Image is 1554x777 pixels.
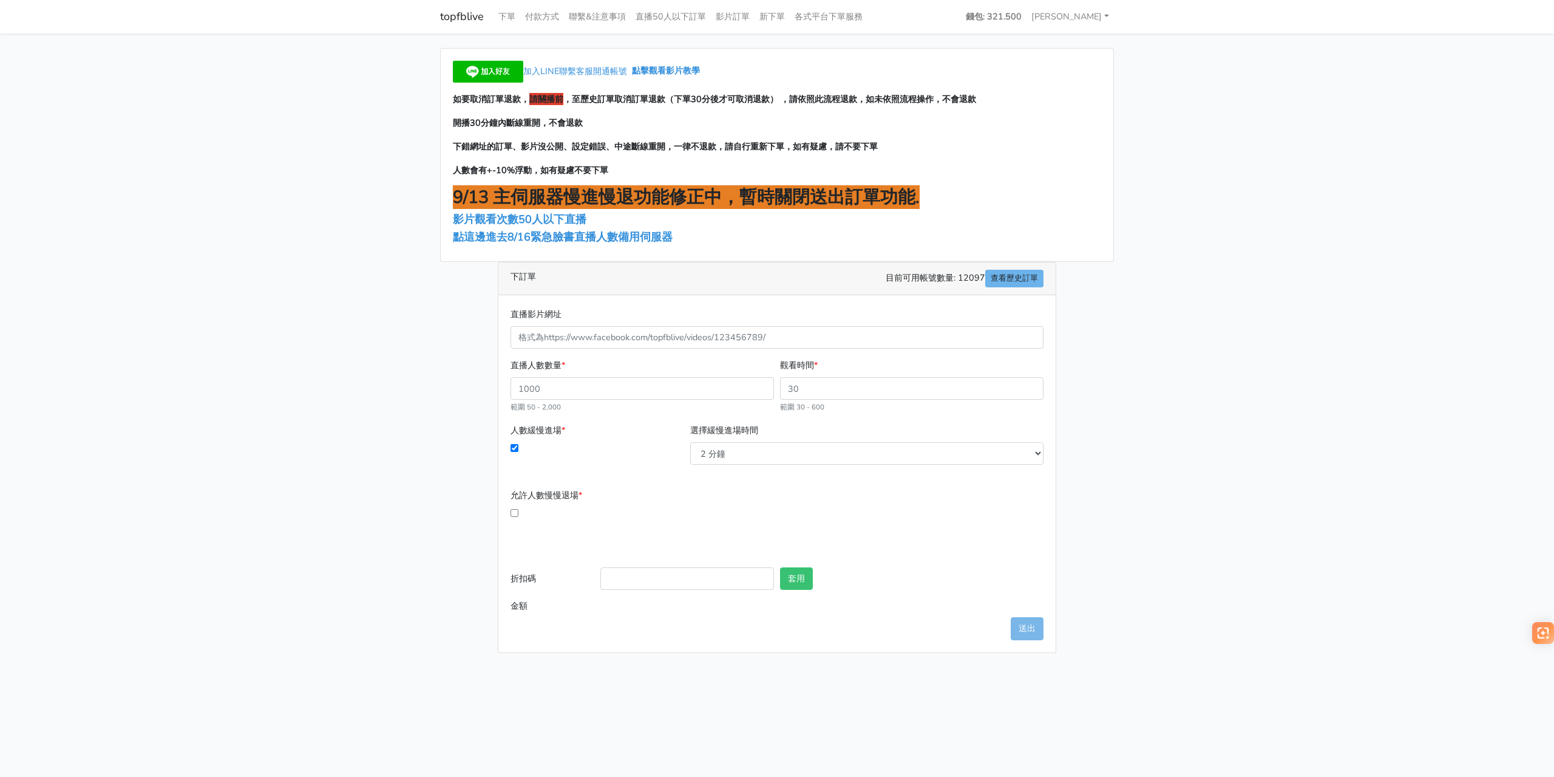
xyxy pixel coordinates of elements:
[511,326,1043,349] input: 格式為https://www.facebook.com/topfblive/videos/123456789/
[453,93,529,105] span: 如要取消訂單退款，
[780,377,1043,400] input: 30
[507,567,597,595] label: 折扣碼
[511,307,562,321] label: 直播影片網址
[453,164,608,176] span: 人數會有+-10%浮動，如有疑慮不要下單
[498,262,1056,295] div: 下訂單
[453,140,878,152] span: 下錯網址的訂單、影片沒公開、設定錯誤、中途斷線重開，一律不退款，請自行重新下單，如有疑慮，請不要下單
[494,5,520,29] a: 下單
[966,10,1022,22] strong: 錢包: 321.500
[511,358,565,372] label: 直播人數數量
[507,595,597,617] label: 金額
[453,65,632,77] a: 加入LINE聯繫客服開通帳號
[961,5,1026,29] a: 錢包: 321.500
[511,488,582,502] label: 允許人數慢慢退場
[453,212,518,227] a: 影片觀看次數
[564,5,631,29] a: 聯繫&注意事項
[631,5,711,29] a: 直播50人以下訂單
[523,65,627,77] span: 加入LINE聯繫客服開通帳號
[518,212,589,227] a: 50人以下直播
[790,5,867,29] a: 各式平台下單服務
[529,93,563,105] span: 請關播前
[518,212,586,227] span: 50人以下直播
[453,61,523,83] img: 加入好友
[690,423,758,437] label: 選擇緩慢進場時間
[780,402,824,412] small: 範圍 30 - 600
[453,185,920,209] span: 9/13 主伺服器慢進慢退功能修正中，暫時關閉送出訂單功能.
[453,230,673,244] a: 點這邊進去8/16緊急臉書直播人數備用伺服器
[985,270,1043,287] a: 查看歷史訂單
[440,5,484,29] a: topfblive
[511,423,565,437] label: 人數緩慢進場
[755,5,790,29] a: 新下單
[511,402,561,412] small: 範圍 50 - 2,000
[563,93,976,105] span: ，至歷史訂單取消訂單退款（下單30分後才可取消退款） ，請依照此流程退款，如未依照流程操作，不會退款
[520,5,564,29] a: 付款方式
[780,567,813,590] button: 套用
[711,5,755,29] a: 影片訂單
[632,65,700,77] a: 點擊觀看影片教學
[453,117,583,129] span: 開播30分鐘內斷線重開，不會退款
[511,377,774,400] input: 1000
[1026,5,1114,29] a: [PERSON_NAME]
[1011,617,1043,640] button: 送出
[886,270,1043,287] span: 目前可用帳號數量: 12097
[780,358,818,372] label: 觀看時間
